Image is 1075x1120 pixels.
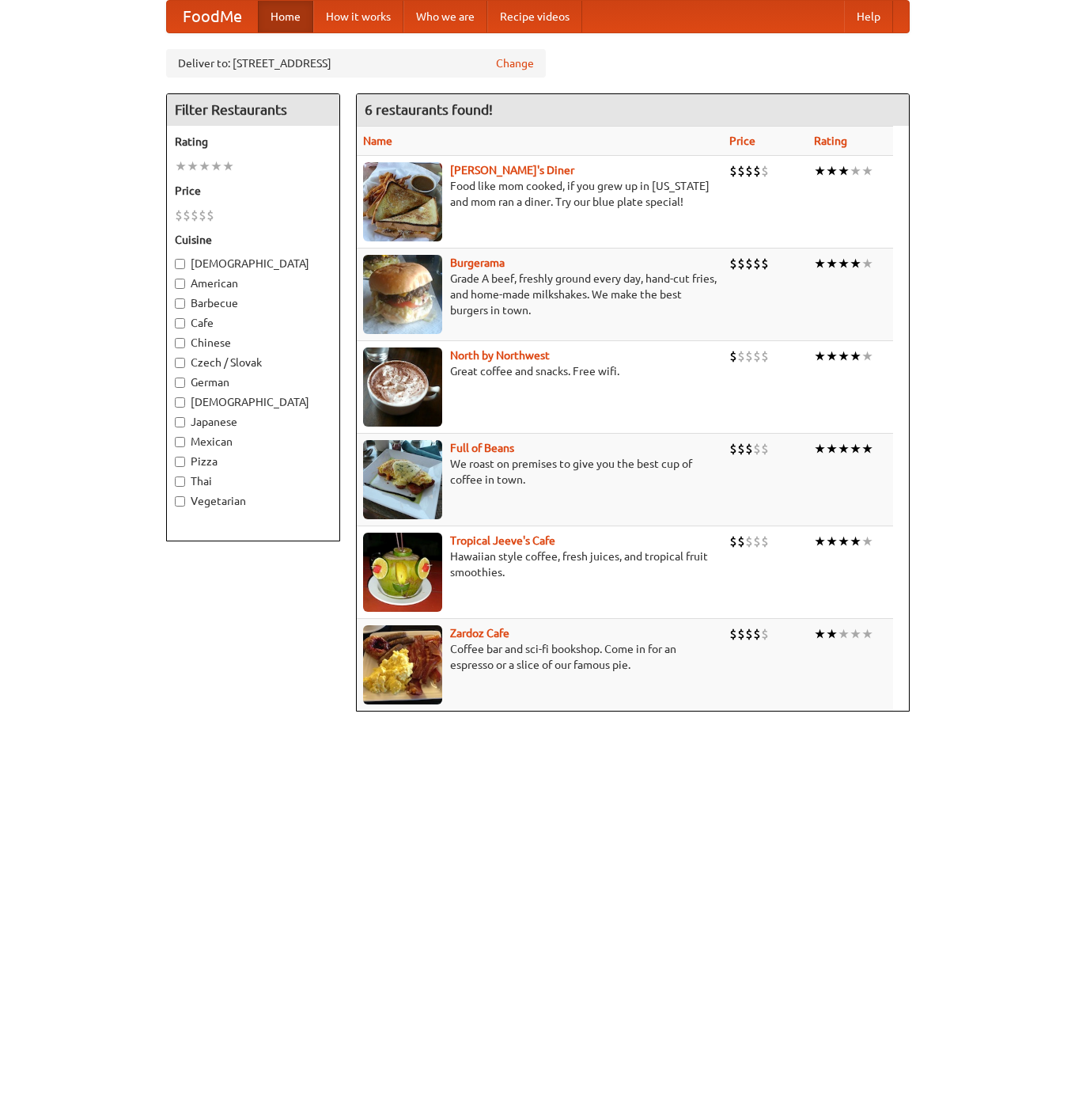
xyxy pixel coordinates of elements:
[761,440,769,457] li: $
[850,440,861,457] li: ★
[745,533,753,550] li: $
[450,349,550,362] a: North by Northwest
[737,162,745,180] li: $
[450,256,505,269] b: Burgerama
[826,347,838,365] li: ★
[814,255,826,272] li: ★
[450,627,509,640] a: Zardoz Cafe
[861,440,873,457] li: ★
[814,162,826,180] li: ★
[175,358,185,368] input: Czech / Slovak
[175,315,331,331] label: Cafe
[814,440,826,457] li: ★
[745,625,753,643] li: $
[363,440,442,519] img: beans.jpg
[826,162,838,180] li: ★
[814,533,826,550] li: ★
[365,102,493,117] ng-pluralize: 6 restaurants found!
[175,496,185,507] input: Vegetarian
[175,318,185,328] input: Cafe
[745,440,753,457] li: $
[850,533,861,550] li: ★
[861,162,873,180] li: ★
[745,162,753,180] li: $
[258,1,313,32] a: Home
[191,207,199,224] li: $
[175,259,185,269] input: [DEMOGRAPHIC_DATA]
[729,533,737,550] li: $
[175,417,185,427] input: Japanese
[838,625,850,643] li: ★
[729,162,737,180] li: $
[363,271,717,318] p: Grade A beef, freshly ground every day, hand-cut fries, and home-made milkshakes. We make the bes...
[826,440,838,457] li: ★
[199,158,210,175] li: ★
[737,533,745,550] li: $
[729,625,737,643] li: $
[814,347,826,365] li: ★
[363,533,442,612] img: jeeves.jpg
[737,440,745,457] li: $
[175,434,331,450] label: Mexican
[814,625,826,643] li: ★
[838,162,850,180] li: ★
[175,394,331,410] label: [DEMOGRAPHIC_DATA]
[861,533,873,550] li: ★
[167,1,258,32] a: FoodMe
[363,162,442,241] img: sallys.jpg
[175,476,185,487] input: Thai
[761,347,769,365] li: $
[175,134,331,150] h5: Rating
[175,454,331,469] label: Pizza
[850,625,861,643] li: ★
[753,162,761,180] li: $
[175,335,331,351] label: Chinese
[487,1,582,32] a: Recipe videos
[175,279,185,289] input: American
[175,298,185,309] input: Barbecue
[210,158,222,175] li: ★
[450,534,555,547] a: Tropical Jeeve's Cafe
[222,158,234,175] li: ★
[175,437,185,447] input: Mexican
[450,442,514,454] a: Full of Beans
[729,255,737,272] li: $
[838,440,850,457] li: ★
[363,625,442,704] img: zardoz.jpg
[753,440,761,457] li: $
[826,533,838,550] li: ★
[363,255,442,334] img: burgerama.jpg
[183,207,191,224] li: $
[175,457,185,467] input: Pizza
[363,178,717,210] p: Food like mom cooked, if you grew up in [US_STATE] and mom ran a diner. Try our blue plate special!
[826,625,838,643] li: ★
[496,55,534,71] a: Change
[745,347,753,365] li: $
[838,347,850,365] li: ★
[363,456,717,488] p: We roast on premises to give you the best cup of coffee in town.
[175,207,183,224] li: $
[175,374,331,390] label: German
[313,1,403,32] a: How it works
[850,162,861,180] li: ★
[175,414,331,430] label: Japanese
[838,255,850,272] li: ★
[175,256,331,271] label: [DEMOGRAPHIC_DATA]
[175,295,331,311] label: Barbecue
[753,533,761,550] li: $
[363,135,392,147] a: Name
[861,255,873,272] li: ★
[175,183,331,199] h5: Price
[167,94,339,126] h4: Filter Restaurants
[861,625,873,643] li: ★
[761,625,769,643] li: $
[826,255,838,272] li: ★
[363,363,717,379] p: Great coffee and snacks. Free wifi.
[753,255,761,272] li: $
[175,232,331,248] h5: Cuisine
[175,275,331,291] label: American
[175,158,187,175] li: ★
